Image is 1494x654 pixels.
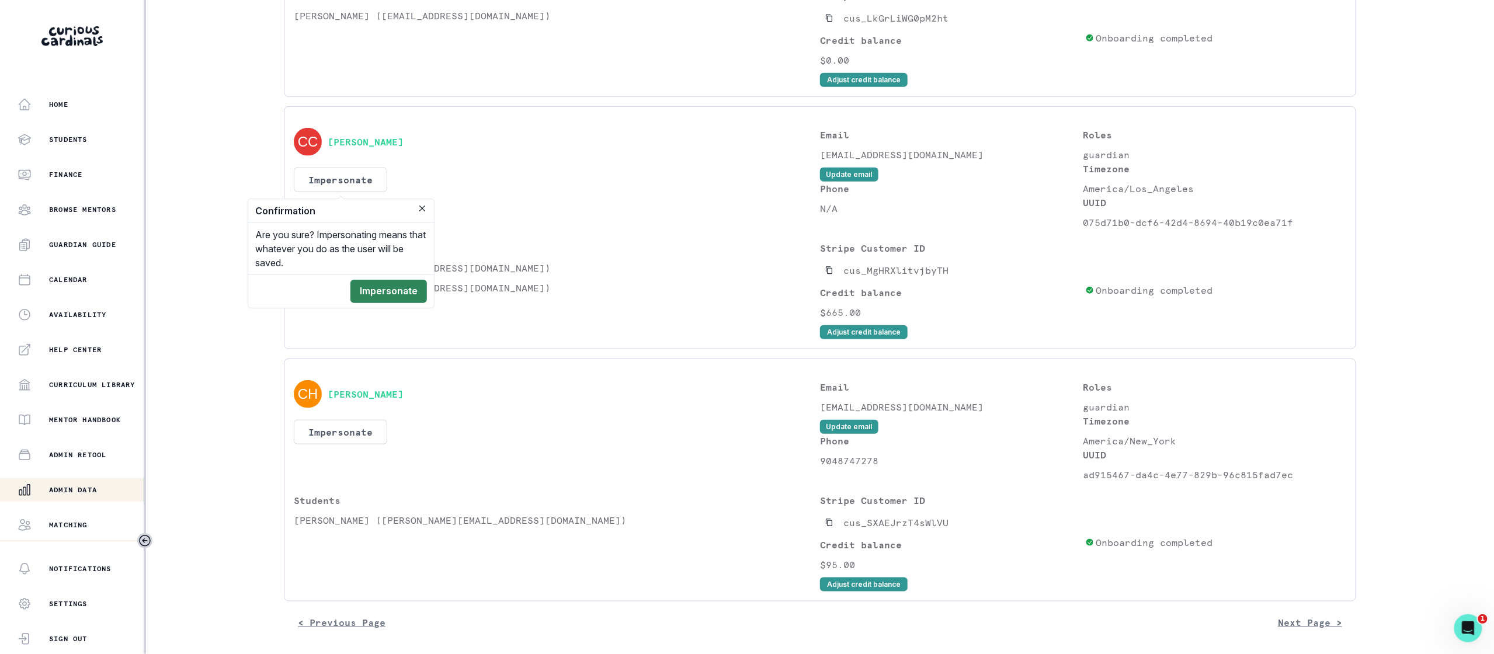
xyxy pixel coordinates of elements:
[1083,400,1347,414] p: guardian
[294,380,322,408] img: svg
[41,26,103,46] img: Curious Cardinals Logo
[1083,128,1347,142] p: Roles
[1478,614,1488,624] span: 1
[248,199,434,223] header: Confirmation
[328,136,404,148] button: [PERSON_NAME]
[294,261,820,275] p: [PERSON_NAME] ([EMAIL_ADDRESS][DOMAIN_NAME])
[820,420,878,434] button: Update email
[49,634,88,643] p: Sign Out
[49,450,106,460] p: Admin Retool
[1096,31,1213,45] p: Onboarding completed
[820,400,1083,414] p: [EMAIL_ADDRESS][DOMAIN_NAME]
[820,578,908,592] button: Adjust credit balance
[820,201,1083,215] p: N/A
[1083,414,1347,428] p: Timezone
[820,168,878,182] button: Update email
[49,240,116,249] p: Guardian Guide
[1264,611,1356,634] button: Next Page >
[415,201,429,215] button: Close
[820,513,839,532] button: Copied to clipboard
[820,434,1083,448] p: Phone
[820,558,1080,572] p: $95.00
[1083,468,1347,482] p: ad915467-da4c-4e77-829b-96c815fad7ec
[294,128,322,156] img: svg
[294,168,387,192] button: Impersonate
[328,388,404,400] button: [PERSON_NAME]
[49,135,88,144] p: Students
[49,380,135,389] p: Curriculum Library
[843,516,948,530] p: cus_SXAEJrzT4sWlVU
[820,286,1080,300] p: Credit balance
[820,148,1083,162] p: [EMAIL_ADDRESS][DOMAIN_NAME]
[49,520,88,530] p: Matching
[820,493,1080,507] p: Stripe Customer ID
[820,241,1080,255] p: Stripe Customer ID
[294,420,387,444] button: Impersonate
[820,305,1080,319] p: $665.00
[820,9,839,27] button: Copied to clipboard
[820,261,839,280] button: Copied to clipboard
[820,538,1080,552] p: Credit balance
[1096,283,1213,297] p: Onboarding completed
[49,275,88,284] p: Calendar
[49,100,68,109] p: Home
[820,380,1083,394] p: Email
[49,205,116,214] p: Browse Mentors
[843,11,948,25] p: cus_LkGrLiWG0pM2ht
[49,415,121,425] p: Mentor Handbook
[1083,196,1347,210] p: UUID
[843,263,948,277] p: cus_MgHRXlitvjbyTH
[49,485,97,495] p: Admin Data
[1454,614,1482,642] iframe: Intercom live chat
[820,33,1080,47] p: Credit balance
[49,310,106,319] p: Availability
[49,564,112,573] p: Notifications
[1083,162,1347,176] p: Timezone
[137,533,152,548] button: Toggle sidebar
[820,325,908,339] button: Adjust credit balance
[1083,215,1347,229] p: 075d71b0-dcf6-42d4-8694-40b19c0ea71f
[49,345,102,354] p: Help Center
[820,128,1083,142] p: Email
[1083,380,1347,394] p: Roles
[294,493,820,507] p: Students
[284,611,399,634] button: < Previous Page
[820,454,1083,468] p: 9048747278
[820,73,908,87] button: Adjust credit balance
[49,599,88,608] p: Settings
[248,223,434,274] div: Are you sure? Impersonating means that whatever you do as the user will be saved.
[1083,148,1347,162] p: guardian
[294,513,820,527] p: [PERSON_NAME] ([PERSON_NAME][EMAIL_ADDRESS][DOMAIN_NAME])
[1083,434,1347,448] p: America/New_York
[1083,448,1347,462] p: UUID
[49,170,82,179] p: Finance
[294,281,820,295] p: [PERSON_NAME] ([EMAIL_ADDRESS][DOMAIN_NAME])
[1096,535,1213,549] p: Onboarding completed
[820,182,1083,196] p: Phone
[294,241,820,255] p: Students
[1083,182,1347,196] p: America/Los_Angeles
[350,280,427,303] button: Impersonate
[294,9,820,23] p: [PERSON_NAME] ([EMAIL_ADDRESS][DOMAIN_NAME])
[820,53,1080,67] p: $0.00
